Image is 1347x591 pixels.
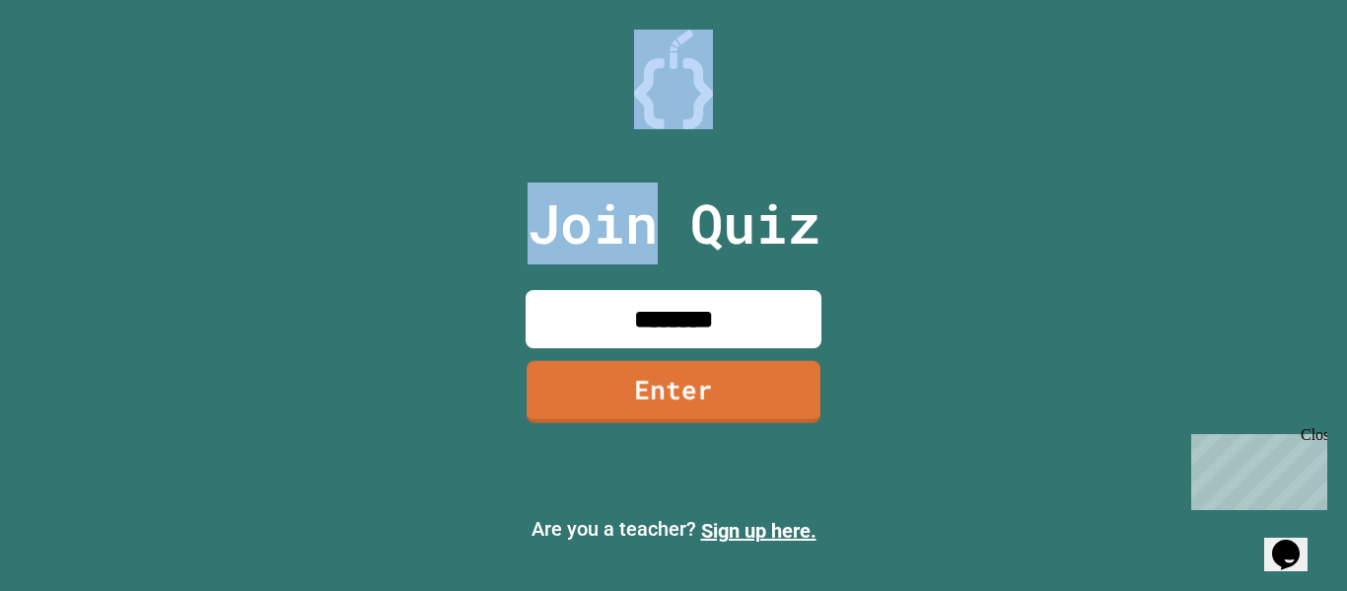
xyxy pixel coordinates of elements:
iframe: chat widget [1264,512,1327,571]
img: Logo.svg [634,30,713,129]
a: Enter [527,360,820,422]
p: Join Quiz [528,183,820,264]
p: Are you a teacher? [16,514,1331,546]
div: Chat with us now!Close [8,8,136,125]
iframe: chat widget [1183,426,1327,510]
a: Sign up here. [701,519,816,543]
